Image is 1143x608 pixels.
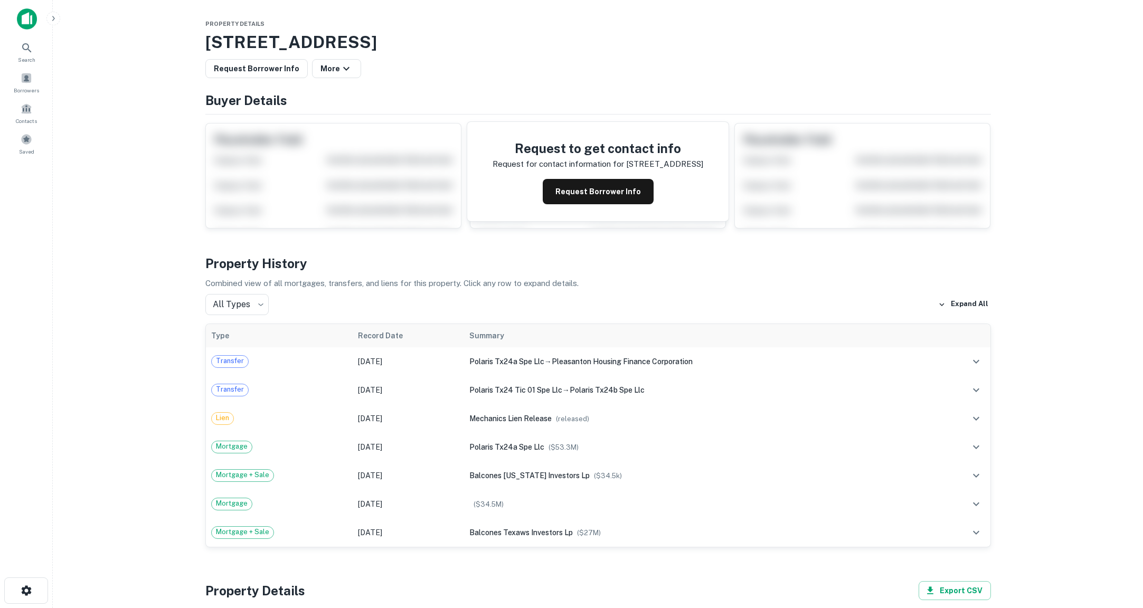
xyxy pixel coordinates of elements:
button: Request Borrower Info [543,179,654,204]
button: expand row [967,495,985,513]
span: Property Details [205,21,265,27]
div: → [469,384,928,396]
button: Request Borrower Info [205,59,308,78]
span: Mortgage [212,441,252,452]
button: expand row [967,381,985,399]
span: pleasanton housing finance corporation [552,357,693,366]
p: [STREET_ADDRESS] [626,158,703,170]
iframe: Chat Widget [1090,524,1143,574]
a: Contacts [3,99,50,127]
span: ($ 27M ) [577,529,601,537]
span: Mortgage + Sale [212,527,273,537]
button: Expand All [936,297,991,312]
div: All Types [205,294,269,315]
span: Mortgage + Sale [212,470,273,480]
span: Contacts [16,117,37,125]
p: Request for contact information for [493,158,624,170]
button: More [312,59,361,78]
button: expand row [967,467,985,484]
span: Transfer [212,384,248,395]
th: Type [206,324,353,347]
span: balcones [US_STATE] investors lp [469,471,590,480]
a: Borrowers [3,68,50,97]
span: ($ 34.5M ) [474,500,504,508]
h4: Buyer Details [205,91,991,110]
td: [DATE] [353,376,464,404]
span: Saved [19,147,34,156]
td: [DATE] [353,404,464,433]
td: [DATE] [353,461,464,490]
h4: Property Details [205,581,305,600]
span: polaris tx24a spe llc [469,443,544,451]
span: balcones texaws investors lp [469,528,573,537]
span: Search [18,55,35,64]
button: expand row [967,524,985,541]
td: [DATE] [353,433,464,461]
div: → [469,356,928,367]
td: [DATE] [353,490,464,518]
button: expand row [967,410,985,427]
h4: Request to get contact info [493,139,703,158]
span: ( released ) [556,415,589,423]
span: ($ 53.3M ) [549,443,579,451]
span: mechanics lien release [469,414,552,423]
p: Combined view of all mortgages, transfers, and liens for this property. Click any row to expand d... [205,277,991,290]
img: capitalize-icon.png [17,8,37,30]
span: polaris tx24a spe llc [469,357,544,366]
span: ($ 34.5k ) [594,472,622,480]
span: polaris tx24 tic 01 spe llc [469,386,562,394]
td: [DATE] [353,347,464,376]
h3: [STREET_ADDRESS] [205,30,991,55]
span: polaris tx24b spe llc [570,386,645,394]
th: Summary [464,324,933,347]
button: Export CSV [919,581,991,600]
span: Mortgage [212,498,252,509]
button: expand row [967,353,985,370]
span: Lien [212,413,233,423]
a: Search [3,37,50,66]
span: Borrowers [14,86,39,94]
th: Record Date [353,324,464,347]
h4: Property History [205,254,991,273]
a: Saved [3,129,50,158]
span: Transfer [212,356,248,366]
button: expand row [967,438,985,456]
td: [DATE] [353,518,464,547]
